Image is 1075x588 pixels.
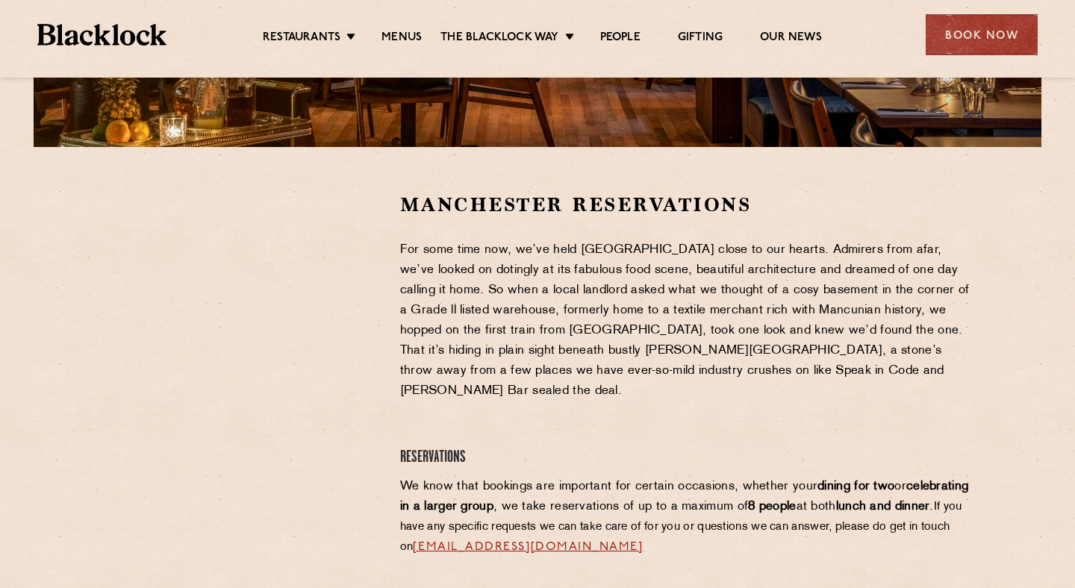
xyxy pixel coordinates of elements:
a: Menus [381,31,422,47]
strong: 8 people [748,501,796,513]
strong: lunch and dinner [836,501,930,513]
a: Our News [760,31,822,47]
p: We know that bookings are important for certain occasions, whether your or , we take reservations... [400,477,973,557]
strong: dining for two [817,481,894,492]
a: Gifting [678,31,723,47]
h2: Manchester Reservations [400,192,973,218]
a: Restaurants [263,31,340,47]
a: People [600,31,641,47]
p: For some time now, we’ve held [GEOGRAPHIC_DATA] close to our hearts. Admirers from afar, we’ve lo... [400,240,973,401]
a: [EMAIL_ADDRESS][DOMAIN_NAME] [413,541,643,553]
div: Book Now [926,14,1038,55]
img: BL_Textured_Logo-footer-cropped.svg [37,24,166,46]
iframe: OpenTable make booking widget [157,192,324,416]
span: If you have any specific requests we can take care of for you or questions we can answer, please ... [400,501,962,553]
a: The Blacklock Way [440,31,558,47]
h4: Reservations [400,448,973,468]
